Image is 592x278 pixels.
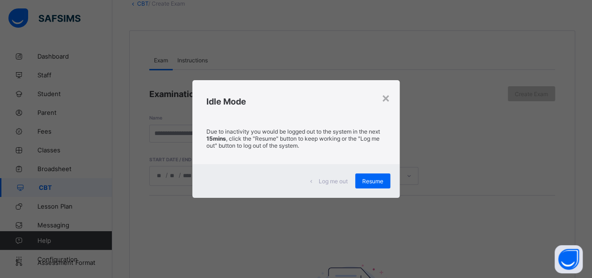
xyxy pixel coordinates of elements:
p: Due to inactivity you would be logged out to the system in the next , click the "Resume" button t... [206,128,386,149]
span: Resume [362,178,383,185]
strong: 15mins [206,135,226,142]
h2: Idle Mode [206,97,386,106]
button: Open asap [555,245,583,273]
div: × [381,90,390,105]
span: Log me out [319,178,348,185]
